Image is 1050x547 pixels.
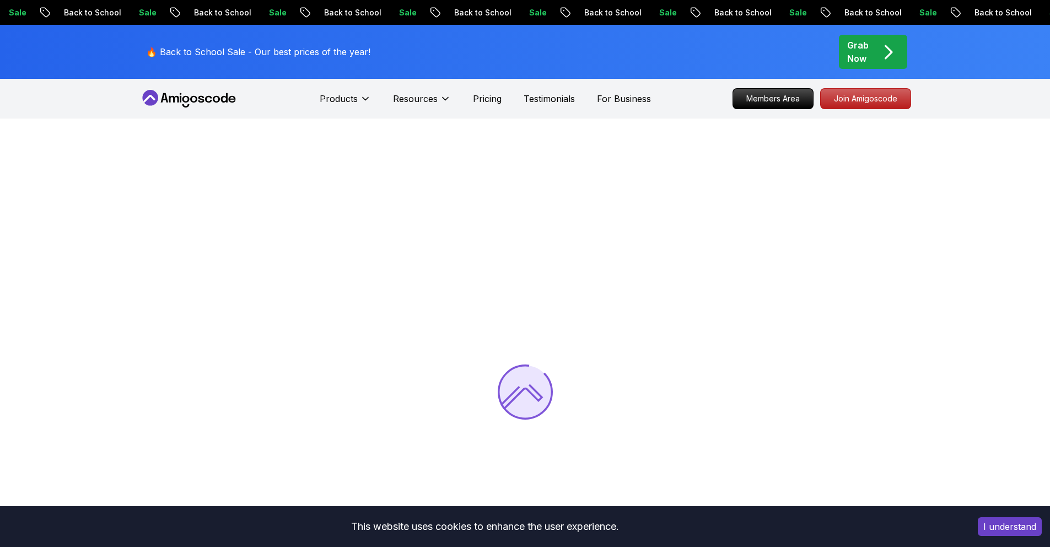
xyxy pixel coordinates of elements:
p: Back to School [185,7,260,18]
p: Back to School [966,7,1041,18]
p: Back to School [55,7,130,18]
button: Accept cookies [978,517,1042,536]
button: Resources [393,92,451,114]
p: Sale [780,7,816,18]
p: Sale [911,7,946,18]
p: Grab Now [847,39,869,65]
p: Resources [393,92,438,105]
div: This website uses cookies to enhance the user experience. [8,514,961,539]
p: Sale [390,7,426,18]
a: Join Amigoscode [820,88,911,109]
p: 🔥 Back to School Sale - Our best prices of the year! [146,45,370,58]
button: Products [320,92,371,114]
a: For Business [597,92,651,105]
p: Sale [130,7,165,18]
p: Back to School [315,7,390,18]
p: Join Amigoscode [821,89,911,109]
a: Pricing [473,92,502,105]
a: Members Area [733,88,814,109]
p: Back to School [445,7,520,18]
a: Testimonials [524,92,575,105]
p: Sale [650,7,686,18]
p: Sale [260,7,295,18]
p: Back to School [706,7,780,18]
p: Back to School [836,7,911,18]
p: Back to School [575,7,650,18]
p: Members Area [733,89,813,109]
p: Products [320,92,358,105]
p: Sale [520,7,556,18]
